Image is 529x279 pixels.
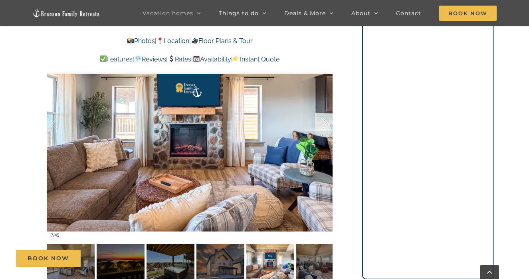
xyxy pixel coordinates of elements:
[168,55,174,62] img: 💲
[396,10,421,16] span: Contact
[233,55,240,62] img: 👉
[233,55,279,63] a: Instant Quote
[134,55,166,63] a: Reviews
[32,8,100,18] img: Branson Family Retreats Logo
[100,55,107,62] img: ✅
[439,6,497,21] span: Book Now
[284,10,326,16] span: Deals & More
[47,54,333,65] p: | | | |
[191,37,252,45] a: Floor Plans & Tour
[47,36,333,46] p: | |
[127,37,155,45] a: Photos
[100,55,133,63] a: Features
[143,10,193,16] span: Vacation homes
[28,255,69,262] span: Book Now
[16,250,81,267] a: Book Now
[135,55,141,62] img: 💬
[157,38,163,44] img: 📍
[127,38,134,44] img: 📸
[219,10,259,16] span: Things to do
[157,37,189,45] a: Location
[351,10,370,16] span: About
[168,55,191,63] a: Rates
[193,55,231,63] a: Availability
[193,55,200,62] img: 📆
[192,38,198,44] img: 🎥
